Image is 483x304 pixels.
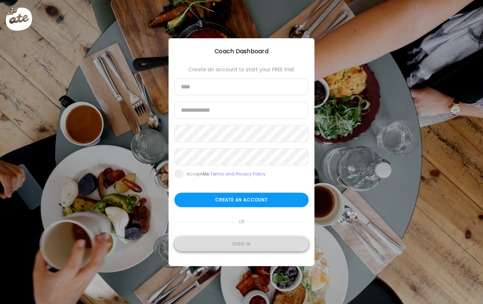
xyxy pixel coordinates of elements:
span: or [236,215,248,229]
b: Ate [202,171,209,177]
a: Terms and Privacy Policy [210,171,266,177]
div: Coach Dashboard [169,47,314,56]
div: Create an account [174,193,309,207]
div: Accept [186,171,266,177]
div: Sign in [174,237,309,252]
div: Create an account to start your FREE trial: [174,67,309,73]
